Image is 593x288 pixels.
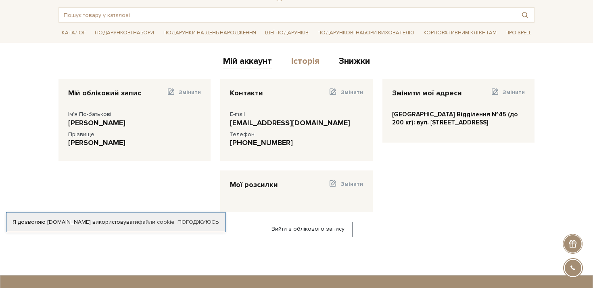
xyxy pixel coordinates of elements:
a: Подарункові набори [92,27,157,39]
span: Змінити [179,89,201,96]
a: Вийти з облікового запису [264,222,353,237]
a: Про Spell [502,27,535,39]
div: Змінити мої адреси [392,88,462,98]
a: Подарункові набори вихователю [314,26,418,40]
a: Подарунки на День народження [160,27,259,39]
a: Змінити [167,88,201,101]
a: Каталог [58,27,89,39]
a: Змінити [328,88,363,101]
a: Ідеї подарунків [262,27,312,39]
div: [PERSON_NAME] [68,138,201,147]
div: [GEOGRAPHIC_DATA] Відділення №45 (до 200 кг): вул. [STREET_ADDRESS] [392,111,525,126]
span: Змінити [341,181,363,187]
div: [EMAIL_ADDRESS][DOMAIN_NAME] [230,118,363,128]
a: Змінити [491,88,525,101]
input: Пошук товару у каталозі [59,8,516,22]
div: Мій обліковий запис [68,88,141,98]
span: Змінити [341,89,363,96]
span: Змінити [503,89,525,96]
div: [PHONE_NUMBER] [230,138,363,147]
div: Мої розсилки [230,180,278,189]
div: Контакти [230,88,263,98]
a: Мій аккаунт [223,56,272,69]
a: Погоджуюсь [177,219,219,226]
span: E-mail [230,111,245,118]
div: [PERSON_NAME] [68,118,201,128]
div: Я дозволяю [DOMAIN_NAME] використовувати [6,219,225,226]
a: Корпоративним клієнтам [420,26,500,40]
span: Прізвище [68,131,94,138]
a: Змінити [328,180,363,193]
span: Телефон [230,131,255,138]
a: Знижки [339,56,370,69]
button: Пошук товару у каталозі [516,8,534,22]
a: файли cookie [138,219,175,225]
a: Історія [291,56,319,69]
span: Ім'я По-батькові [68,111,111,118]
